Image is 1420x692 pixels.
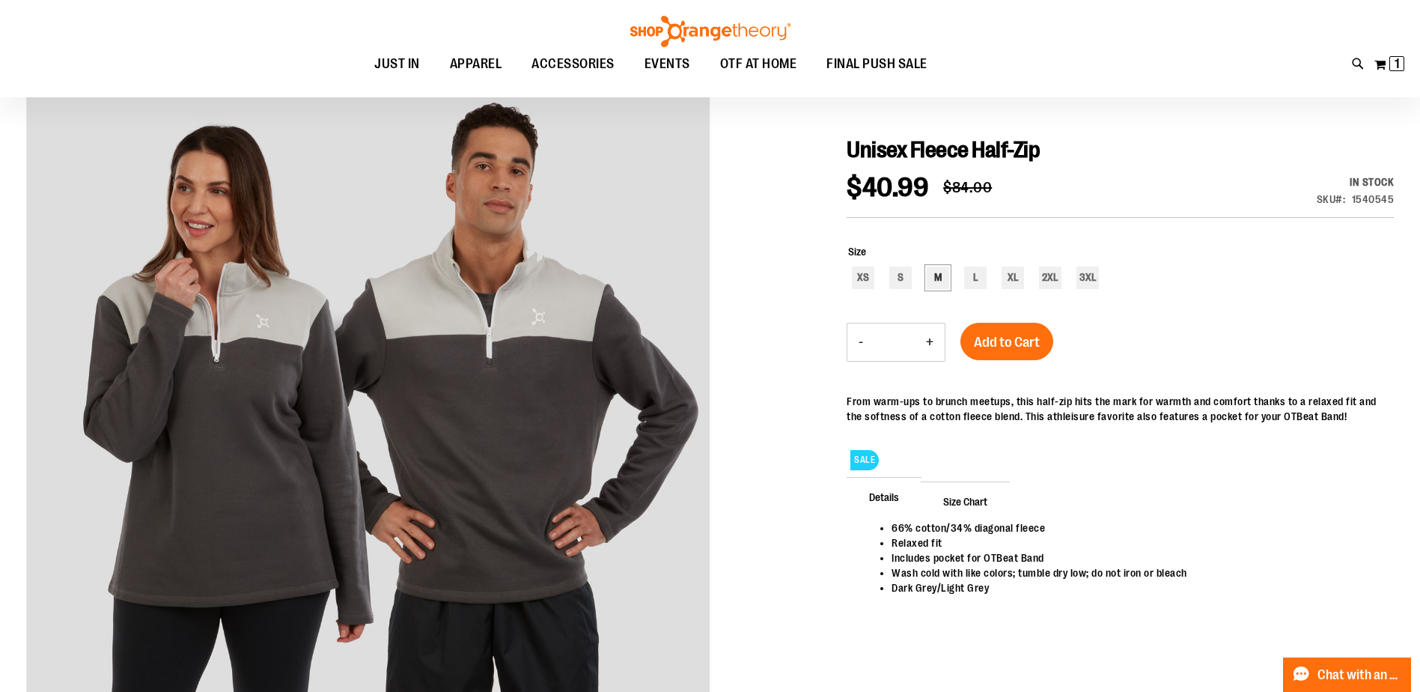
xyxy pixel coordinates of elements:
span: SALE [850,450,879,470]
span: EVENTS [645,47,690,81]
button: Chat with an Expert [1283,658,1412,692]
li: 66% cotton/34% diagonal fleece [892,520,1379,535]
span: Size [848,246,866,258]
span: Size Chart [921,482,1010,520]
div: XL [1002,267,1024,289]
div: In stock [1317,174,1395,189]
span: ACCESSORIES [531,47,615,81]
span: Add to Cart [974,334,1040,350]
button: Add to Cart [960,323,1053,360]
div: M [927,267,949,289]
input: Product quantity [874,324,915,360]
span: Details [847,477,921,516]
li: Relaxed fit [892,535,1379,550]
li: Wash cold with like colors; tumble dry low; do not iron or bleach [892,565,1379,580]
span: APPAREL [450,47,502,81]
button: Increase product quantity [915,324,945,361]
div: 2XL [1039,267,1061,289]
div: 3XL [1076,267,1099,289]
span: $84.00 [943,179,992,196]
button: Decrease product quantity [847,324,874,361]
span: JUST IN [374,47,420,81]
span: $40.99 [847,172,928,203]
div: From warm-ups to brunch meetups, this half-zip hits the mark for warmth and comfort thanks to a r... [847,394,1394,424]
span: Unisex Fleece Half-Zip [847,137,1040,163]
div: Availability [1317,174,1395,189]
span: 1 [1395,56,1400,71]
div: L [964,267,987,289]
div: 1540545 [1352,192,1395,207]
span: FINAL PUSH SALE [826,47,927,81]
div: XS [852,267,874,289]
span: Chat with an Expert [1317,668,1402,682]
li: Dark Grey/Light Grey [892,580,1379,595]
span: OTF AT HOME [720,47,797,81]
li: Includes pocket for OTBeat Band [892,550,1379,565]
img: Shop Orangetheory [628,16,793,47]
div: S [889,267,912,289]
strong: SKU [1317,193,1346,205]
